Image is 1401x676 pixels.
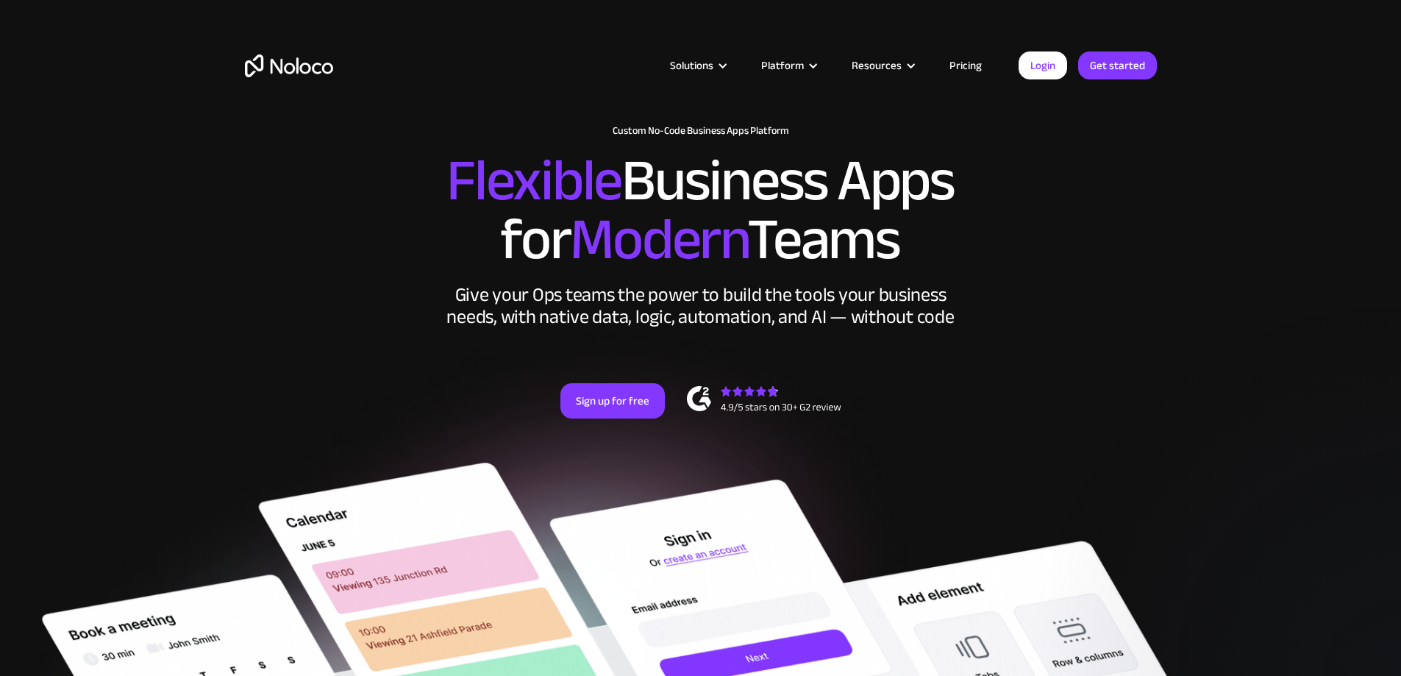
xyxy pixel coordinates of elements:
a: home [245,54,333,77]
span: Flexible [446,126,621,235]
div: Resources [852,56,902,75]
a: Get started [1078,51,1157,79]
span: Modern [570,185,747,294]
div: Give your Ops teams the power to build the tools your business needs, with native data, logic, au... [443,284,958,328]
h2: Business Apps for Teams [245,152,1157,269]
div: Platform [761,56,804,75]
a: Login [1019,51,1067,79]
div: Resources [833,56,931,75]
div: Platform [743,56,833,75]
a: Pricing [931,56,1000,75]
a: Sign up for free [560,383,665,419]
div: Solutions [652,56,743,75]
div: Solutions [670,56,713,75]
